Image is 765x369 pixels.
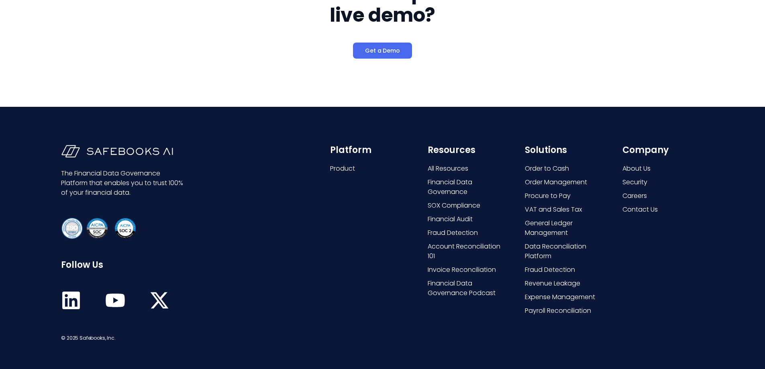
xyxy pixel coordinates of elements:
[622,177,647,187] span: Security
[525,265,575,275] span: Fraud Detection
[61,334,115,341] span: © 2025 Safebooks, Inc.
[525,191,571,201] span: Procure to Pay
[428,279,509,298] a: Financial Data Governance Podcast
[61,260,186,270] h6: Follow Us
[330,164,355,173] span: Product
[525,177,606,187] a: Order Management
[353,43,412,59] a: Get a Demo
[525,164,606,173] a: Order to Cash
[428,265,496,275] span: Invoice Reconciliation
[428,228,509,238] a: Fraud Detection
[428,145,509,155] h6: Resources
[428,265,509,275] a: Invoice Reconciliation
[525,242,606,261] a: Data Reconciliation Platform
[61,169,186,198] p: The Financial Data Governance Platform that enables you to trust 100% of your financial data.
[428,164,509,173] a: All Resources
[525,292,595,302] span: Expense Management
[428,228,478,238] span: Fraud Detection
[525,205,582,214] span: VAT and Sales Tax
[525,306,606,316] a: Payroll Reconciliation
[525,265,606,275] a: Fraud Detection
[622,205,658,214] span: Contact Us
[622,145,704,155] h6: Company
[428,214,509,224] a: Financial Audit
[428,164,468,173] span: All Resources
[525,145,606,155] h6: Solutions
[622,177,704,187] a: Security
[622,164,704,173] a: About Us
[525,279,606,288] a: Revenue Leakage
[525,279,580,288] span: Revenue Leakage
[330,145,412,155] h6: Platform
[428,177,509,197] a: Financial Data Governance
[365,47,400,55] span: Get a Demo
[622,164,651,173] span: About Us
[330,164,412,173] a: Product
[428,201,480,210] span: SOX Compliance
[622,191,647,201] span: Careers
[525,164,569,173] span: Order to Cash
[428,214,473,224] span: Financial Audit
[622,205,704,214] a: Contact Us
[525,218,606,238] a: General Ledger Management
[525,306,591,316] span: Payroll Reconciliation
[525,191,606,201] a: Procure to Pay
[525,177,587,187] span: Order Management
[428,242,509,261] a: Account Reconciliation 101
[428,201,509,210] a: SOX Compliance
[525,292,606,302] a: Expense Management
[622,191,704,201] a: Careers
[525,205,606,214] a: VAT and Sales Tax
